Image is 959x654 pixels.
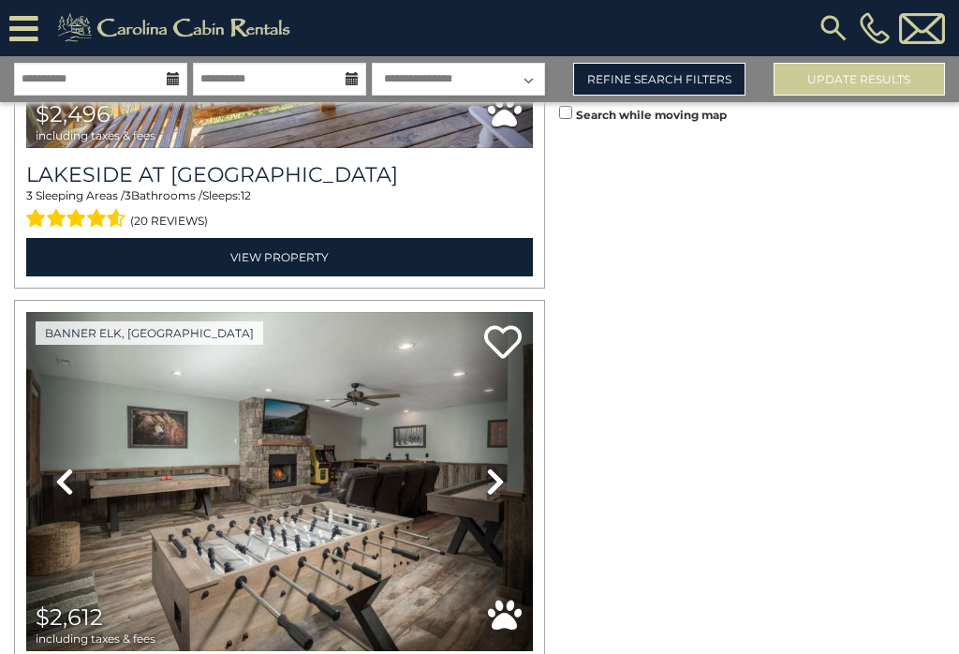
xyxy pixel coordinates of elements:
a: Add to favorites [484,323,522,364]
span: 3 [26,188,33,202]
button: Update Results [774,63,945,96]
a: Lakeside at [GEOGRAPHIC_DATA] [26,162,533,187]
a: Banner Elk, [GEOGRAPHIC_DATA] [36,321,263,345]
span: including taxes & fees [36,129,155,141]
img: thumbnail_168968503.jpeg [26,312,533,652]
small: Search while moving map [576,108,727,122]
div: Sleeping Areas / Bathrooms / Sleeps: [26,187,533,232]
span: (20 reviews) [130,209,208,233]
h3: Lakeside at Hawksnest [26,162,533,187]
img: search-regular.svg [817,11,850,45]
span: 3 [125,188,131,202]
span: including taxes & fees [36,632,155,645]
input: Search while moving map [559,106,572,119]
a: Refine Search Filters [573,63,745,96]
img: Khaki-logo.png [48,9,306,47]
a: View Property [26,238,533,276]
a: [PHONE_NUMBER] [855,12,894,44]
span: 12 [241,188,251,202]
span: $2,496 [36,100,111,127]
span: $2,612 [36,603,103,631]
